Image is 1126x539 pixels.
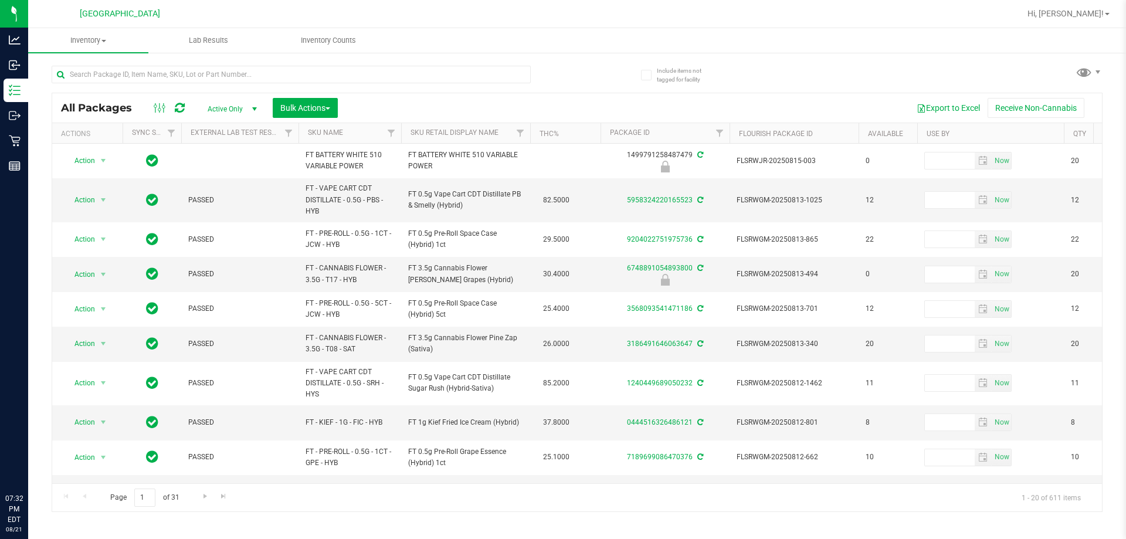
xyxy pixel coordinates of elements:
span: 30.4000 [537,266,575,283]
inline-svg: Retail [9,135,21,147]
span: 20 [866,338,910,350]
span: In Sync [146,152,158,169]
span: select [96,375,111,391]
a: Available [868,130,903,138]
span: PASSED [188,195,291,206]
span: FT - PRE-ROLL - 0.5G - 1CT - GPE - HYB [306,446,394,469]
a: Go to the next page [196,489,213,504]
input: 1 [134,489,155,507]
inline-svg: Inventory [9,84,21,96]
span: Sync from Compliance System [696,196,703,204]
a: 5958324220165523 [627,196,693,204]
span: Set Current date [992,375,1012,392]
span: All Packages [61,101,144,114]
span: select [96,335,111,352]
a: Filter [511,123,530,143]
span: FLSRWGM-20250813-494 [737,269,852,280]
span: select [975,231,992,248]
div: Newly Received [599,274,731,286]
span: 85.2000 [537,375,575,392]
a: Qty [1073,130,1086,138]
button: Export to Excel [909,98,988,118]
span: select [992,375,1011,391]
a: Filter [382,123,401,143]
a: Filter [710,123,730,143]
span: Action [64,231,96,248]
span: select [96,152,111,169]
span: 12 [866,195,910,206]
span: In Sync [146,231,158,248]
span: Action [64,192,96,208]
a: 3568093541471186 [627,304,693,313]
a: 3186491646063647 [627,340,693,348]
span: select [975,152,992,169]
div: Newly Received [599,161,731,172]
span: Set Current date [992,231,1012,248]
span: 0 [866,155,910,167]
span: Set Current date [992,449,1012,466]
span: select [96,192,111,208]
div: 1499791258487479 [599,150,731,172]
a: 9204022751975736 [627,235,693,243]
span: 26.0000 [537,335,575,352]
span: 22 [1071,234,1115,245]
span: 29.5000 [537,231,575,248]
span: Inventory Counts [285,35,372,46]
span: 8 [1071,417,1115,428]
span: select [975,449,992,466]
span: 1 - 20 of 611 items [1012,489,1090,506]
a: SKU Name [308,128,343,137]
span: Hi, [PERSON_NAME]! [1027,9,1104,18]
span: 82.5000 [537,192,575,209]
span: PASSED [188,417,291,428]
a: Go to the last page [215,489,232,504]
span: In Sync [146,192,158,208]
span: 8 [866,417,910,428]
span: Action [64,449,96,466]
button: Receive Non-Cannabis [988,98,1084,118]
a: Inventory [28,28,148,53]
span: PASSED [188,303,291,314]
span: Set Current date [992,414,1012,431]
p: 07:32 PM EDT [5,493,23,525]
a: External Lab Test Result [191,128,283,137]
span: FLSRWGM-20250812-662 [737,452,852,463]
span: In Sync [146,300,158,317]
span: FLSRWGM-20250813-1025 [737,195,852,206]
inline-svg: Analytics [9,34,21,46]
span: Set Current date [992,301,1012,318]
span: select [992,266,1011,283]
span: Action [64,335,96,352]
span: In Sync [146,375,158,391]
span: select [96,301,111,317]
span: Sync from Compliance System [696,453,703,461]
span: select [975,266,992,283]
span: 20 [1071,338,1115,350]
inline-svg: Outbound [9,110,21,121]
a: Flourish Package ID [739,130,813,138]
span: PASSED [188,452,291,463]
span: select [96,449,111,466]
span: In Sync [146,266,158,282]
a: 7189699086470376 [627,453,693,461]
span: FT - VAPE CART CDT DISTILLATE - 0.5G - PBS - HYB [306,183,394,217]
span: select [992,152,1011,169]
span: select [992,414,1011,430]
a: Filter [162,123,181,143]
span: FT - CANNABIS FLOWER - 3.5G - T17 - HYB [306,263,394,285]
span: 20 [1071,269,1115,280]
span: PASSED [188,234,291,245]
span: 11 [1071,378,1115,389]
span: In Sync [146,414,158,430]
inline-svg: Reports [9,160,21,172]
span: FT 0.5g Pre-Roll Grape Essence (Hybrid) 1ct [408,446,523,469]
span: select [975,375,992,391]
span: 10 [1071,452,1115,463]
inline-svg: Inbound [9,59,21,71]
span: FT 0.5g Vape Cart CDT Distillate PB & Smelly (Hybrid) [408,189,523,211]
span: select [96,414,111,430]
span: FT 3.5g Cannabis Flower Pine Zap (Sativa) [408,333,523,355]
span: FLSRWGM-20250813-701 [737,303,852,314]
span: select [992,335,1011,352]
span: select [992,449,1011,466]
